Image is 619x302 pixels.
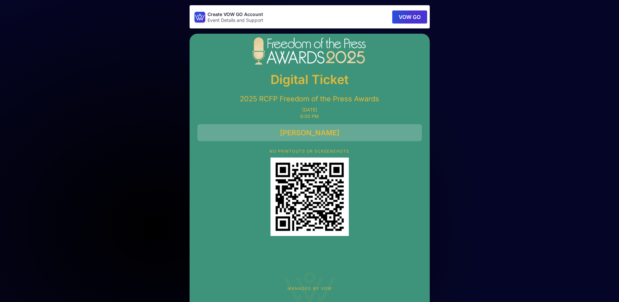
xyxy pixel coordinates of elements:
div: QR Code [271,158,349,236]
p: Digital Ticket [197,70,422,89]
p: 2025 RCFP Freedom of the Press Awards [197,94,422,103]
button: VOW GO [392,10,427,24]
p: Create VOW GO Account [208,11,263,18]
p: 6:00 PM [197,114,422,119]
p: Event Details and Support [208,18,263,23]
p: [DATE] [197,107,422,112]
p: NO PRINTOUTS OR SCREENSHOTS [197,149,422,154]
div: [PERSON_NAME] [197,124,422,141]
